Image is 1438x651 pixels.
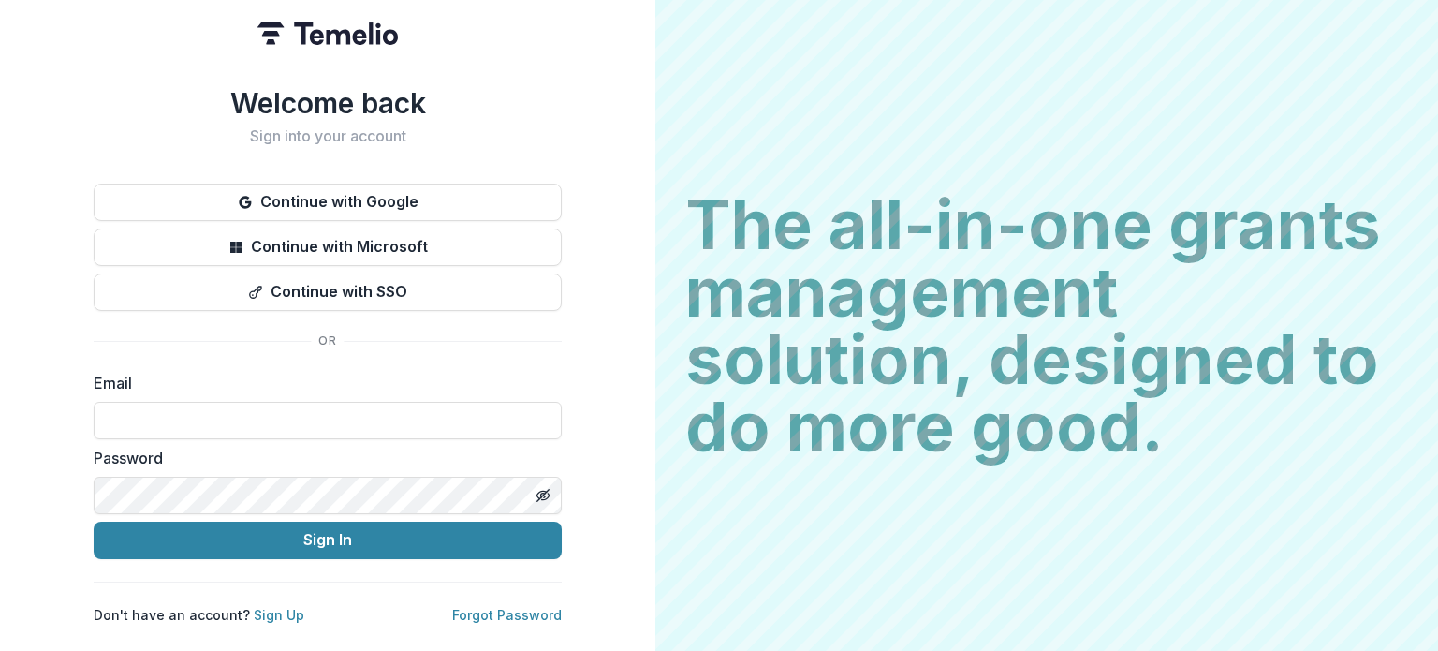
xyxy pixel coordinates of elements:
[94,229,562,266] button: Continue with Microsoft
[94,127,562,145] h2: Sign into your account
[94,86,562,120] h1: Welcome back
[452,607,562,623] a: Forgot Password
[94,605,304,625] p: Don't have an account?
[94,522,562,559] button: Sign In
[94,274,562,311] button: Continue with SSO
[254,607,304,623] a: Sign Up
[94,184,562,221] button: Continue with Google
[528,481,558,510] button: Toggle password visibility
[94,372,550,394] label: Email
[94,447,550,469] label: Password
[257,22,398,45] img: Temelio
